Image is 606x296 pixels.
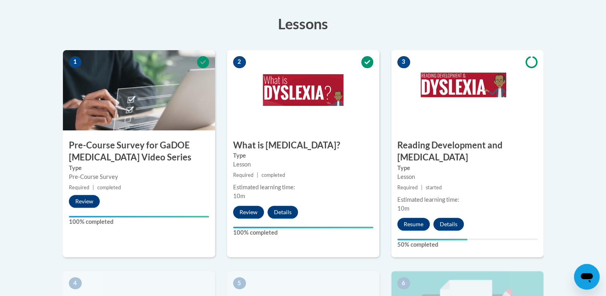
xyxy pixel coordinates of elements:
span: 1 [69,56,82,68]
span: completed [262,172,285,178]
div: Estimated learning time: [233,183,373,192]
span: 2 [233,56,246,68]
span: Required [69,184,89,191]
button: Review [69,195,100,208]
button: Review [233,206,264,219]
h3: Reading Development and [MEDICAL_DATA] [391,139,544,164]
div: Lesson [233,160,373,169]
span: | [421,184,423,191]
label: Type [233,151,373,160]
label: 50% completed [397,240,538,249]
div: Estimated learning time: [397,195,538,204]
span: 10m [233,193,245,199]
label: Type [69,164,209,172]
div: Your progress [397,239,467,240]
span: Required [233,172,254,178]
span: 3 [397,56,410,68]
span: 6 [397,277,410,289]
label: 100% completed [69,217,209,226]
span: completed [97,184,121,191]
label: Type [397,164,538,172]
span: 10m [397,205,409,212]
span: | [93,184,94,191]
span: 4 [69,277,82,289]
div: Pre-Course Survey [69,172,209,181]
button: Details [268,206,298,219]
div: Your progress [233,227,373,228]
div: Your progress [69,216,209,217]
span: Required [397,184,418,191]
img: Course Image [391,50,544,130]
h3: What is [MEDICAL_DATA]? [227,139,379,152]
button: Resume [397,218,430,231]
iframe: Button to launch messaging window [574,264,600,290]
h3: Lessons [63,14,544,34]
div: Lesson [397,172,538,181]
span: 5 [233,277,246,289]
img: Course Image [63,50,215,130]
label: 100% completed [233,228,373,237]
span: started [426,184,442,191]
h3: Pre-Course Survey for GaDOE [MEDICAL_DATA] Video Series [63,139,215,164]
img: Course Image [227,50,379,130]
span: | [257,172,258,178]
button: Details [433,218,464,231]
